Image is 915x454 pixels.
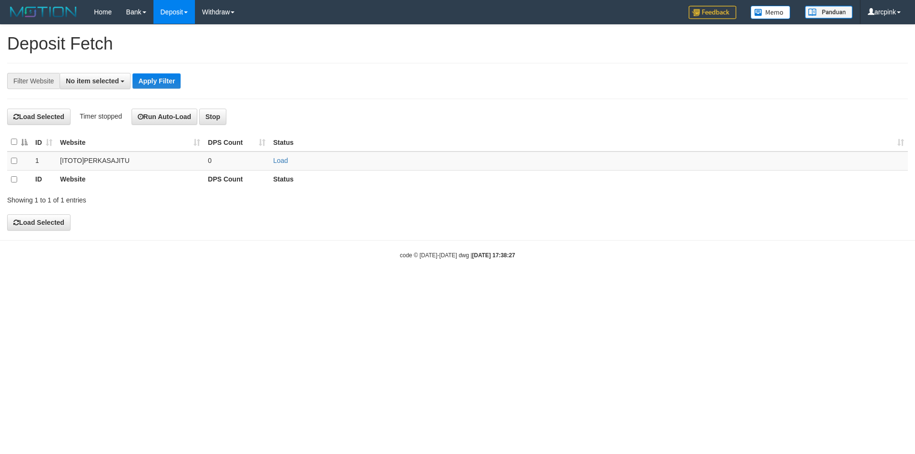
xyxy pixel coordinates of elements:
[7,109,71,125] button: Load Selected
[60,73,131,89] button: No item selected
[66,77,119,85] span: No item selected
[273,157,288,164] a: Load
[269,170,908,189] th: Status
[805,6,853,19] img: panduan.png
[56,133,204,151] th: Website: activate to sort column ascending
[56,170,204,189] th: Website
[269,133,908,151] th: Status: activate to sort column ascending
[80,112,122,120] span: Timer stopped
[31,151,56,171] td: 1
[56,151,204,171] td: [ITOTO] PERKASAJITU
[7,73,60,89] div: Filter Website
[7,34,908,53] h1: Deposit Fetch
[204,170,269,189] th: DPS Count
[7,5,80,19] img: MOTION_logo.png
[689,6,736,19] img: Feedback.jpg
[400,252,515,259] small: code © [DATE]-[DATE] dwg |
[132,109,198,125] button: Run Auto-Load
[208,157,212,164] span: 0
[472,252,515,259] strong: [DATE] 17:38:27
[7,214,71,231] button: Load Selected
[204,133,269,151] th: DPS Count: activate to sort column ascending
[199,109,226,125] button: Stop
[132,73,181,89] button: Apply Filter
[31,170,56,189] th: ID
[751,6,791,19] img: Button%20Memo.svg
[7,192,374,205] div: Showing 1 to 1 of 1 entries
[31,133,56,151] th: ID: activate to sort column ascending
